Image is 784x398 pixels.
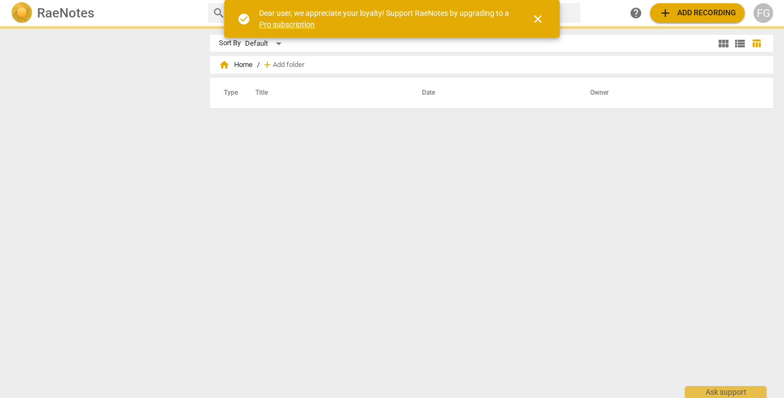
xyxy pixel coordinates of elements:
span: help [629,7,642,20]
span: Home [219,59,253,70]
button: Tile view [715,35,732,52]
span: view_module [717,37,730,50]
button: FG [754,3,773,23]
button: Upload [650,3,745,23]
button: Table view [748,35,764,52]
th: Date [409,78,577,108]
a: LogoRaeNotes [11,2,199,24]
a: Help [626,3,646,23]
span: add [659,7,672,20]
span: Add recording [659,7,736,20]
span: / [257,61,260,69]
button: List view [732,35,748,52]
h2: RaeNotes [37,5,94,21]
div: Dear user, we appreciate your loyalty! Support RaeNotes by upgrading to a [259,8,512,30]
div: Default [245,35,285,52]
th: Title [242,78,409,108]
span: table_chart [751,38,762,48]
span: add [262,59,273,70]
th: Owner [577,78,762,108]
img: Logo [11,2,33,24]
th: Type [215,78,242,108]
div: Ask support [685,386,767,398]
span: check_circle [237,13,250,26]
span: close [531,13,544,26]
div: Sort By [219,39,241,47]
span: home [219,59,230,70]
span: view_list [733,37,746,50]
a: Pro subscription [259,20,315,29]
span: search [212,7,225,20]
button: Close [525,6,551,32]
span: Add folder [273,61,304,69]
